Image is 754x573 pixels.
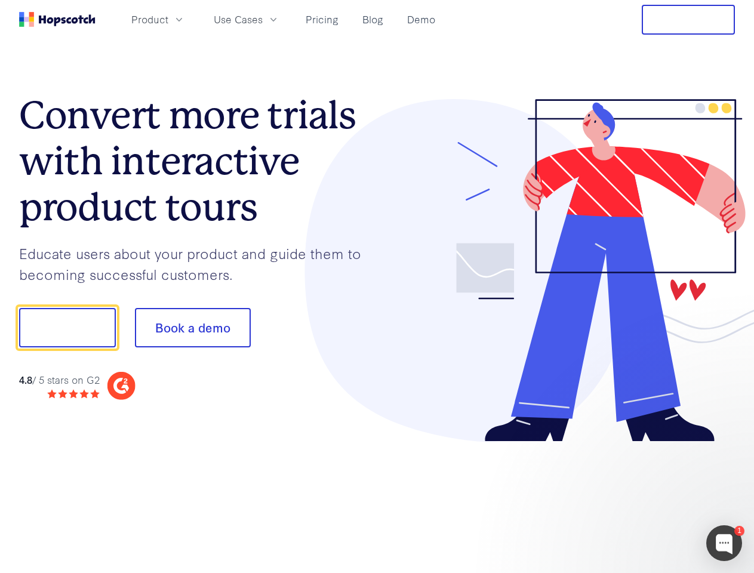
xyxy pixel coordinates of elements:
span: Product [131,12,168,27]
a: Blog [358,10,388,29]
div: / 5 stars on G2 [19,372,100,387]
a: Demo [402,10,440,29]
button: Book a demo [135,308,251,347]
button: Show me! [19,308,116,347]
span: Use Cases [214,12,263,27]
button: Free Trial [642,5,735,35]
a: Pricing [301,10,343,29]
p: Educate users about your product and guide them to becoming successful customers. [19,243,377,284]
h1: Convert more trials with interactive product tours [19,93,377,230]
button: Use Cases [207,10,287,29]
div: 1 [734,526,744,536]
a: Home [19,12,96,27]
strong: 4.8 [19,372,32,386]
button: Product [124,10,192,29]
